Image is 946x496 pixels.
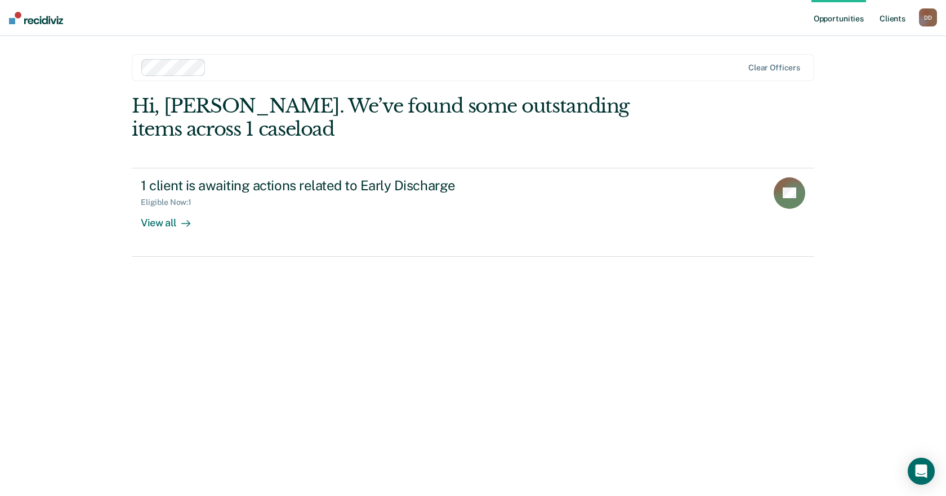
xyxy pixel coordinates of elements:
div: View all [141,207,204,229]
button: DD [919,8,937,26]
div: D D [919,8,937,26]
div: Open Intercom Messenger [908,458,935,485]
a: 1 client is awaiting actions related to Early DischargeEligible Now:1View all [132,168,814,257]
div: Clear officers [748,63,800,73]
div: Hi, [PERSON_NAME]. We’ve found some outstanding items across 1 caseload [132,95,678,141]
div: 1 client is awaiting actions related to Early Discharge [141,177,536,194]
img: Recidiviz [9,12,63,24]
div: Eligible Now : 1 [141,198,200,207]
